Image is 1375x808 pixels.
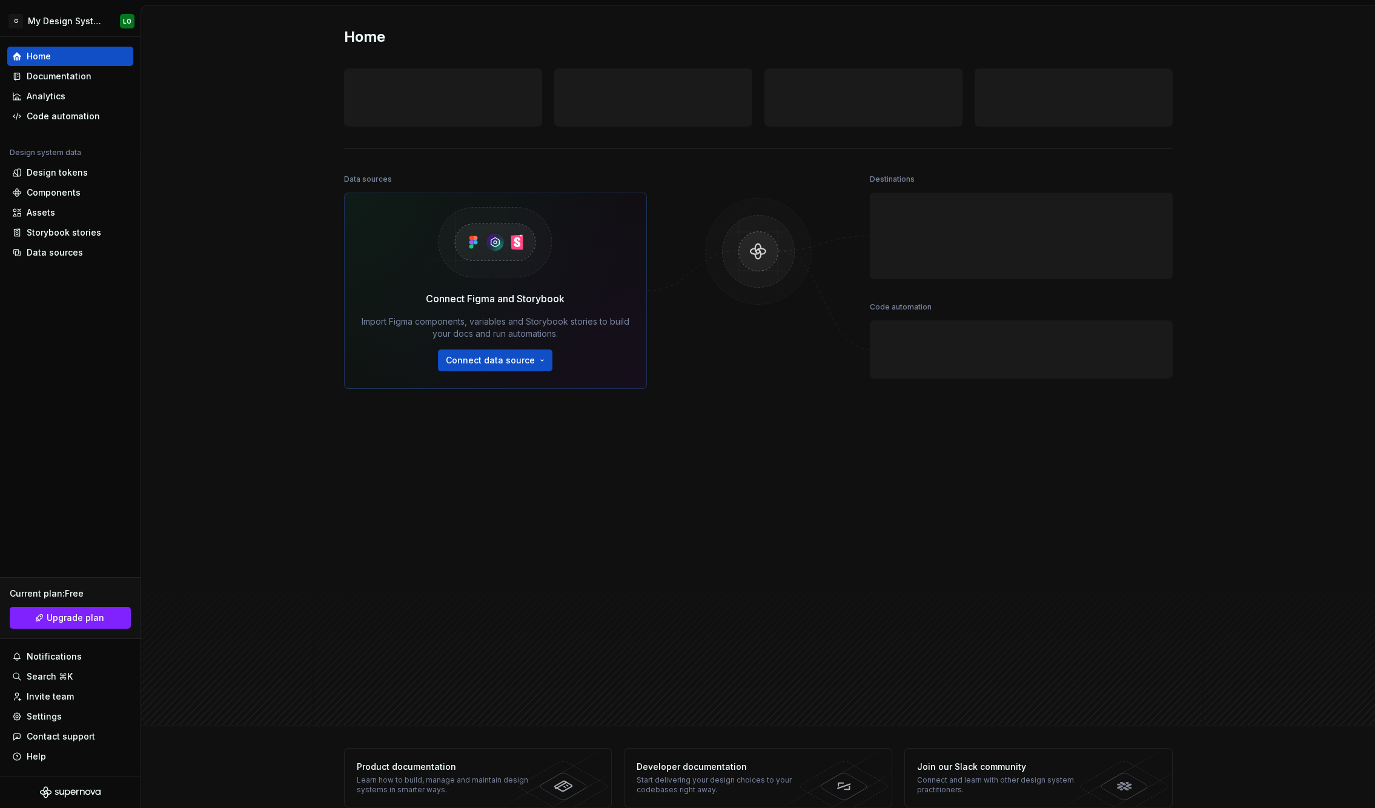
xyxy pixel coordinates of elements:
[904,748,1173,807] a: Join our Slack communityConnect and learn with other design system practitioners.
[7,647,133,666] button: Notifications
[624,748,892,807] a: Developer documentationStart delivering your design choices to your codebases right away.
[446,354,535,366] span: Connect data source
[27,651,82,663] div: Notifications
[7,47,133,66] a: Home
[917,761,1093,773] div: Join our Slack community
[870,171,915,188] div: Destinations
[7,107,133,126] a: Code automation
[344,27,385,47] h2: Home
[10,148,81,157] div: Design system data
[27,90,65,102] div: Analytics
[27,690,74,703] div: Invite team
[637,775,813,795] div: Start delivering your design choices to your codebases right away.
[27,730,95,743] div: Contact support
[27,750,46,763] div: Help
[426,291,565,306] div: Connect Figma and Storybook
[7,747,133,766] button: Help
[8,14,23,28] div: G
[123,16,131,26] div: LO
[7,687,133,706] a: Invite team
[7,727,133,746] button: Contact support
[2,8,138,34] button: GMy Design SystemLO
[47,612,104,624] span: Upgrade plan
[27,70,91,82] div: Documentation
[637,761,813,773] div: Developer documentation
[7,67,133,86] a: Documentation
[27,110,100,122] div: Code automation
[438,349,552,371] button: Connect data source
[10,607,131,629] button: Upgrade plan
[27,207,55,219] div: Assets
[7,223,133,242] a: Storybook stories
[27,167,88,179] div: Design tokens
[7,163,133,182] a: Design tokens
[40,786,101,798] svg: Supernova Logo
[344,748,612,807] a: Product documentationLearn how to build, manage and maintain design systems in smarter ways.
[7,243,133,262] a: Data sources
[7,667,133,686] button: Search ⌘K
[362,316,629,340] div: Import Figma components, variables and Storybook stories to build your docs and run automations.
[27,247,83,259] div: Data sources
[7,203,133,222] a: Assets
[357,775,533,795] div: Learn how to build, manage and maintain design systems in smarter ways.
[917,775,1093,795] div: Connect and learn with other design system practitioners.
[27,187,81,199] div: Components
[344,171,392,188] div: Data sources
[28,15,105,27] div: My Design System
[27,710,62,723] div: Settings
[27,227,101,239] div: Storybook stories
[7,183,133,202] a: Components
[27,671,73,683] div: Search ⌘K
[10,588,131,600] div: Current plan : Free
[7,87,133,106] a: Analytics
[7,707,133,726] a: Settings
[357,761,533,773] div: Product documentation
[870,299,932,316] div: Code automation
[27,50,51,62] div: Home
